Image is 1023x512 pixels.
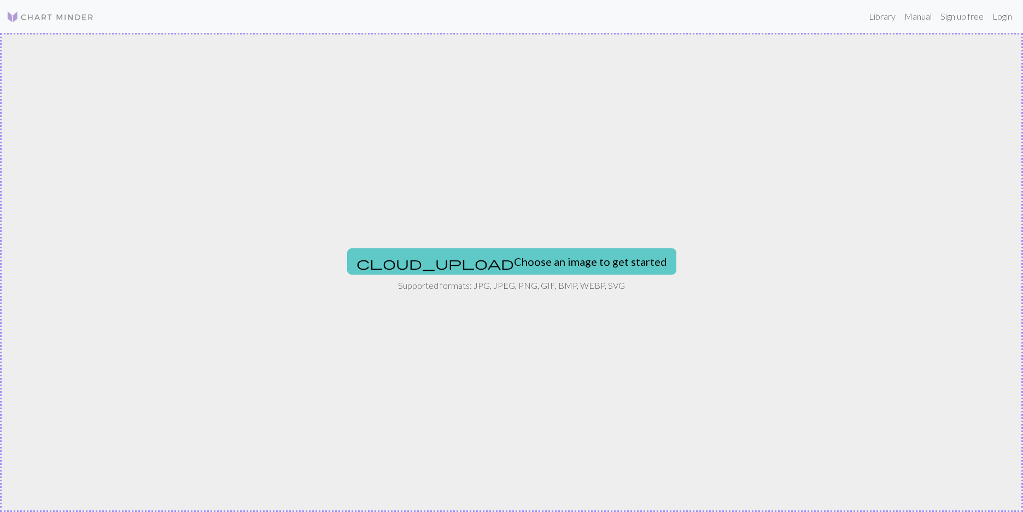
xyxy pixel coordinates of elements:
button: Choose an image to get started [347,248,676,275]
img: Logo [7,10,94,24]
p: Supported formats: JPG, JPEG, PNG, GIF, BMP, WEBP, SVG [398,279,625,292]
a: Library [864,5,900,27]
a: Login [988,5,1016,27]
a: Manual [900,5,936,27]
a: Sign up free [936,5,988,27]
span: cloud_upload [356,255,514,271]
